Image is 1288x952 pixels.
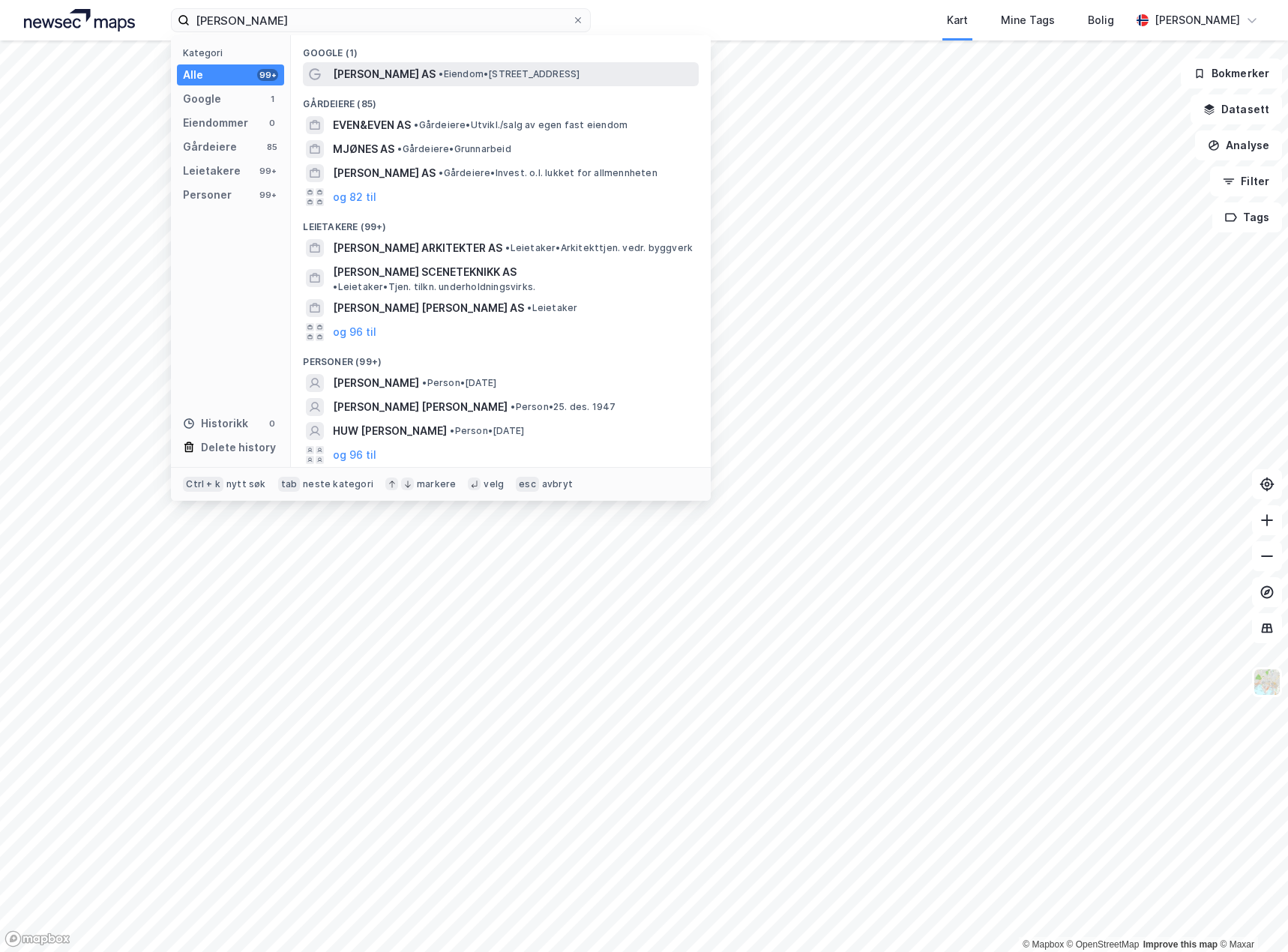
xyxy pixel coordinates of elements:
span: [PERSON_NAME] [PERSON_NAME] AS [333,299,524,317]
div: Gårdeiere (85) [291,86,711,113]
div: velg [484,478,504,490]
span: • [511,401,515,412]
div: neste kategori [303,478,373,490]
div: 1 [266,93,278,105]
span: Person • [DATE] [450,425,524,437]
span: Gårdeiere • Invest. o.l. lukket for allmennheten [439,167,657,179]
div: Leietakere (99+) [291,209,711,236]
span: Gårdeiere • Utvikl./salg av egen fast eiendom [414,119,628,131]
span: • [527,302,532,313]
span: • [439,167,443,178]
span: • [397,143,402,154]
span: Person • 25. des. 1947 [511,401,616,413]
div: 99+ [257,69,278,81]
span: • [414,119,418,130]
div: Ctrl + k [183,477,223,492]
div: Leietakere [183,162,241,180]
div: 85 [266,141,278,153]
span: [PERSON_NAME] [333,374,419,392]
div: markere [417,478,456,490]
span: MJØNES AS [333,140,394,158]
span: [PERSON_NAME] SCENETEKNIKK AS [333,263,517,281]
button: og 96 til [333,446,376,464]
button: Bokmerker [1181,58,1282,88]
div: Mine Tags [1001,11,1055,29]
a: Improve this map [1143,939,1218,950]
div: Kart [947,11,968,29]
div: esc [516,477,539,492]
span: [PERSON_NAME] AS [333,65,436,83]
div: 0 [266,117,278,129]
span: [PERSON_NAME] [PERSON_NAME] [333,398,508,416]
div: avbryt [542,478,573,490]
img: Z [1253,668,1281,696]
div: [PERSON_NAME] [1155,11,1240,29]
span: • [333,281,337,292]
div: Historikk [183,415,248,433]
a: OpenStreetMap [1067,939,1140,950]
iframe: Chat Widget [1213,880,1288,952]
span: EVEN&EVEN AS [333,116,411,134]
span: Leietaker [527,302,577,314]
div: Google (1) [291,35,711,62]
button: og 82 til [333,188,376,206]
span: HUW [PERSON_NAME] [333,422,447,440]
span: • [439,68,443,79]
button: Analyse [1195,130,1282,160]
div: tab [278,477,301,492]
div: Delete history [201,439,276,457]
div: nytt søk [226,478,266,490]
button: Filter [1210,166,1282,196]
span: Leietaker • Tjen. tilkn. underholdningsvirks. [333,281,535,293]
button: og 96 til [333,323,376,341]
a: Mapbox [1023,939,1064,950]
div: Gårdeiere [183,138,237,156]
div: 99+ [257,189,278,201]
div: 99+ [257,165,278,177]
span: • [422,377,427,388]
button: Datasett [1191,94,1282,124]
div: Personer [183,186,232,204]
a: Mapbox homepage [4,930,70,948]
button: Tags [1212,202,1282,232]
span: • [505,242,510,253]
span: [PERSON_NAME] ARKITEKTER AS [333,239,502,257]
span: Leietaker • Arkitekttjen. vedr. byggverk [505,242,693,254]
img: logo.a4113a55bc3d86da70a041830d287a7e.svg [24,9,135,31]
span: • [450,425,454,436]
input: Søk på adresse, matrikkel, gårdeiere, leietakere eller personer [190,9,572,31]
span: [PERSON_NAME] AS [333,164,436,182]
div: Bolig [1088,11,1114,29]
div: Eiendommer [183,114,248,132]
div: Google [183,90,221,108]
div: 0 [266,418,278,430]
div: Kategori [183,47,284,58]
span: Eiendom • [STREET_ADDRESS] [439,68,580,80]
div: Personer (99+) [291,344,711,371]
span: Gårdeiere • Grunnarbeid [397,143,511,155]
div: Kontrollprogram for chat [1213,880,1288,952]
div: Alle [183,66,203,84]
span: Person • [DATE] [422,377,496,389]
